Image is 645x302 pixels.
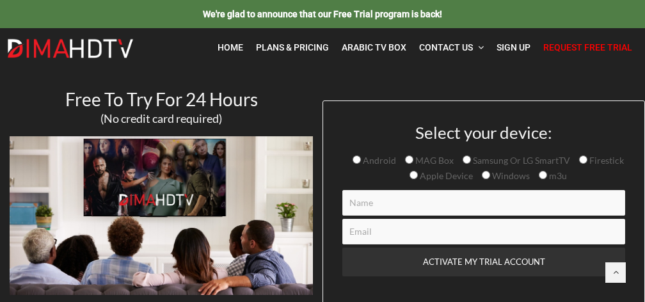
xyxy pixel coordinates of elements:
input: Windows [482,171,490,179]
a: Plans & Pricing [250,35,335,61]
a: We're glad to announce that our Free Trial program is back! [203,8,442,19]
span: Free To Try For 24 Hours [65,88,258,110]
a: Sign Up [490,35,537,61]
span: Firestick [587,155,624,166]
span: Home [218,42,243,52]
a: Home [211,35,250,61]
span: We're glad to announce that our Free Trial program is back! [203,9,442,19]
img: Dima HDTV [6,38,134,59]
input: MAG Box [405,155,413,164]
input: Android [353,155,361,164]
a: Contact Us [413,35,490,61]
span: MAG Box [413,155,454,166]
input: Apple Device [410,171,418,179]
span: Request Free Trial [543,42,632,52]
a: Arabic TV Box [335,35,413,61]
input: Firestick [579,155,587,164]
span: Arabic TV Box [342,42,406,52]
a: Request Free Trial [537,35,639,61]
a: Back to top [605,262,626,283]
span: Apple Device [418,170,473,181]
input: Email [342,219,625,244]
span: (No credit card required) [100,111,222,125]
span: Contact Us [419,42,473,52]
span: Samsung Or LG SmartTV [471,155,570,166]
input: ACTIVATE MY TRIAL ACCOUNT [342,248,625,276]
span: Plans & Pricing [256,42,329,52]
span: m3u [547,170,567,181]
input: Samsung Or LG SmartTV [463,155,471,164]
span: Windows [490,170,530,181]
input: Name [342,190,625,216]
span: Select your device: [415,122,552,143]
span: Android [361,155,396,166]
input: m3u [539,171,547,179]
span: Sign Up [497,42,530,52]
